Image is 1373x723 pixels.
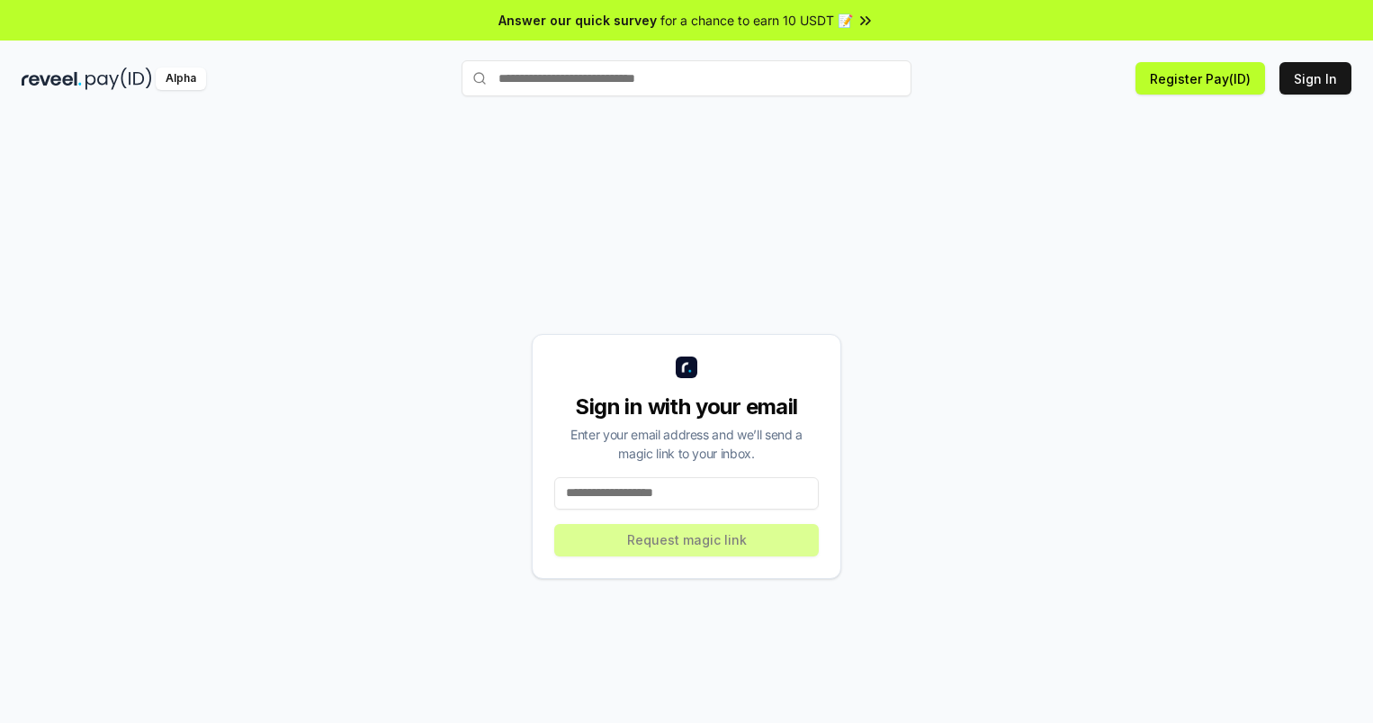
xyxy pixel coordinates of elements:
span: Answer our quick survey [498,11,657,30]
button: Register Pay(ID) [1135,62,1265,95]
span: for a chance to earn 10 USDT 📝 [660,11,853,30]
button: Sign In [1279,62,1351,95]
div: Sign in with your email [554,393,819,421]
img: logo_small [676,357,697,378]
div: Alpha [156,68,206,90]
img: reveel_dark [22,68,82,90]
div: Enter your email address and we’ll send a magic link to your inbox. [554,425,819,463]
img: pay_id [85,68,152,90]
